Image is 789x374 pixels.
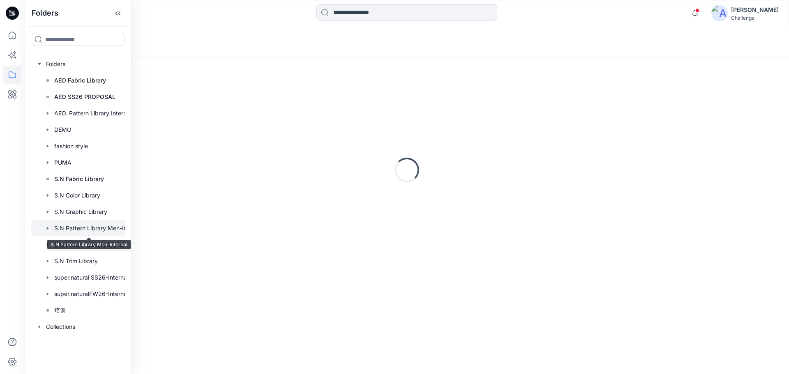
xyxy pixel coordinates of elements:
p: S.N Fabric Library [54,174,104,184]
img: avatar [711,5,728,21]
p: AEO Fabric Library [54,76,106,85]
p: AEO SS26 PROPOSAL [54,92,115,102]
div: [PERSON_NAME] [731,5,779,15]
div: Challenge [731,15,779,21]
p: 培训 [54,305,66,315]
